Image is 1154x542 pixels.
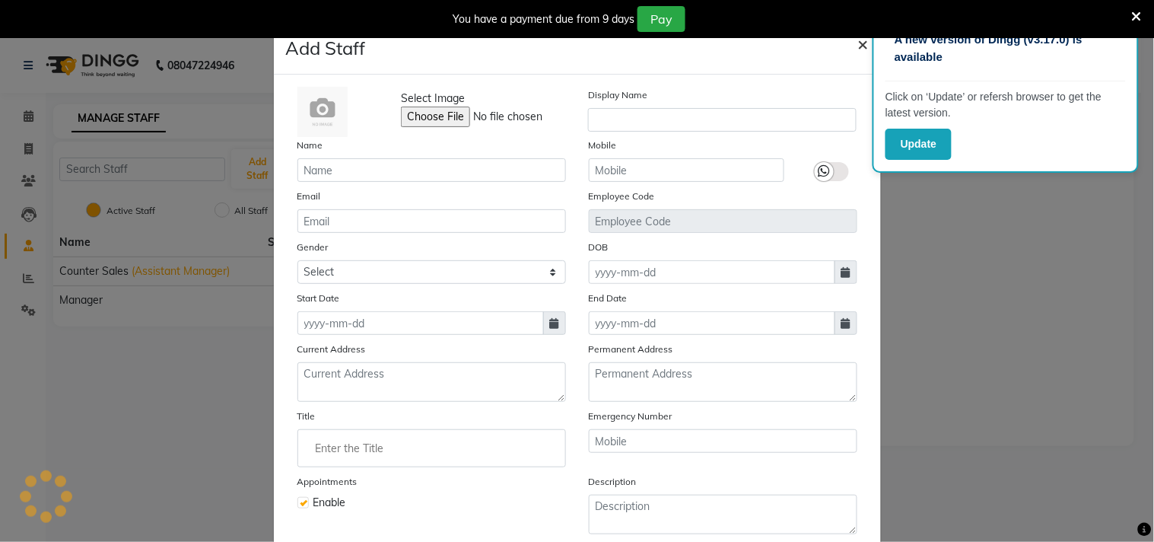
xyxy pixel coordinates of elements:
[589,410,672,423] label: Emergency Number
[885,129,952,160] button: Update
[297,87,348,137] img: Cinque Terre
[453,11,634,27] div: You have a payment due from 9 days
[589,139,617,152] label: Mobile
[589,292,628,305] label: End Date
[286,34,366,62] h4: Add Staff
[297,311,544,335] input: yyyy-mm-dd
[589,241,609,254] label: DOB
[895,31,1117,65] p: A new version of Dingg (v3.17.0) is available
[885,89,1126,121] p: Click on ‘Update’ or refersh browser to get the latest version.
[846,22,881,65] button: Close
[589,260,835,284] input: yyyy-mm-dd
[297,139,323,152] label: Name
[588,88,647,102] label: Display Name
[297,343,366,356] label: Current Address
[297,190,321,203] label: Email
[297,292,340,305] label: Start Date
[297,241,329,254] label: Gender
[297,475,358,489] label: Appointments
[589,158,784,182] input: Mobile
[297,410,316,423] label: Title
[297,209,566,233] input: Email
[589,209,857,233] input: Employee Code
[589,429,857,453] input: Mobile
[589,475,637,489] label: Description
[313,495,346,511] span: Enable
[401,91,465,107] span: Select Image
[401,107,608,127] input: Select Image
[304,433,559,464] input: Enter the Title
[589,190,655,203] label: Employee Code
[589,343,673,356] label: Permanent Address
[637,6,685,32] button: Pay
[297,158,566,182] input: Name
[858,32,869,55] span: ×
[589,311,835,335] input: yyyy-mm-dd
